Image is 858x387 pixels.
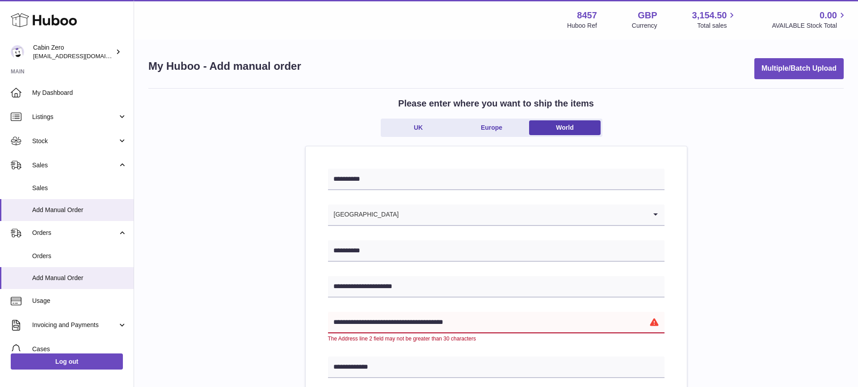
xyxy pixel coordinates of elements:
[11,353,123,370] a: Log out
[772,9,847,30] a: 0.00 AVAILABLE Stock Total
[456,120,527,135] a: Europe
[398,98,594,110] h2: Please enter where you want to ship the items
[32,274,127,282] span: Add Manual Order
[32,206,127,214] span: Add Manual Order
[638,9,657,21] strong: GBP
[32,229,118,237] span: Orders
[383,120,454,135] a: UK
[328,335,665,342] div: The Address line 2 field may not be greater than 30 characters
[399,204,646,225] input: Search for option
[32,113,118,121] span: Listings
[32,297,127,305] span: Usage
[577,9,597,21] strong: 8457
[328,204,400,225] span: [GEOGRAPHIC_DATA]
[32,89,127,97] span: My Dashboard
[33,43,114,60] div: Cabin Zero
[632,21,657,30] div: Currency
[11,45,24,59] img: huboo@cabinzero.com
[754,58,844,79] button: Multiple/Batch Upload
[697,21,737,30] span: Total sales
[772,21,847,30] span: AVAILABLE Stock Total
[32,252,127,260] span: Orders
[32,184,127,192] span: Sales
[32,137,118,145] span: Stock
[328,204,665,226] div: Search for option
[32,161,118,170] span: Sales
[32,321,118,329] span: Invoicing and Payments
[148,59,301,73] h1: My Huboo - Add manual order
[692,9,727,21] span: 3,154.50
[32,345,127,353] span: Cases
[33,52,131,60] span: [EMAIL_ADDRESS][DOMAIN_NAME]
[692,9,737,30] a: 3,154.50 Total sales
[820,9,837,21] span: 0.00
[567,21,597,30] div: Huboo Ref
[529,120,601,135] a: World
